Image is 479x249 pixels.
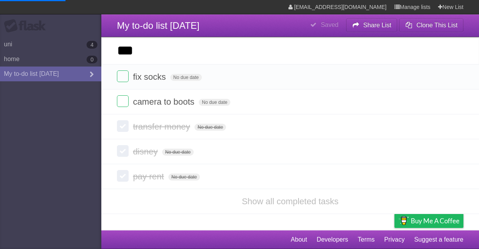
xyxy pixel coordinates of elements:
div: Flask [4,19,51,33]
b: 4 [87,41,97,49]
a: Buy me a coffee [394,214,463,228]
span: camera to boots [133,97,196,107]
img: Buy me a coffee [398,214,409,227]
label: Done [117,120,129,132]
label: Done [117,170,129,182]
b: Clone This List [416,22,458,28]
span: transfer money [133,122,192,132]
label: Done [117,70,129,82]
a: Terms [358,232,375,247]
span: pay rent [133,172,166,181]
span: No due date [199,99,230,106]
b: Saved [321,21,338,28]
span: disney [133,147,160,156]
b: 0 [87,56,97,63]
button: Share List [346,18,398,32]
a: Privacy [384,232,405,247]
span: fix socks [133,72,168,82]
label: Done [117,145,129,157]
a: About [291,232,307,247]
span: No due date [162,149,194,156]
label: Done [117,95,129,107]
a: Developers [316,232,348,247]
b: Share List [363,22,391,28]
span: No due date [170,74,202,81]
span: No due date [194,124,226,131]
span: No due date [168,174,200,181]
a: Suggest a feature [414,232,463,247]
a: Show all completed tasks [242,196,338,206]
span: My to-do list [DATE] [117,20,200,31]
button: Clone This List [399,18,463,32]
span: Buy me a coffee [411,214,460,228]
